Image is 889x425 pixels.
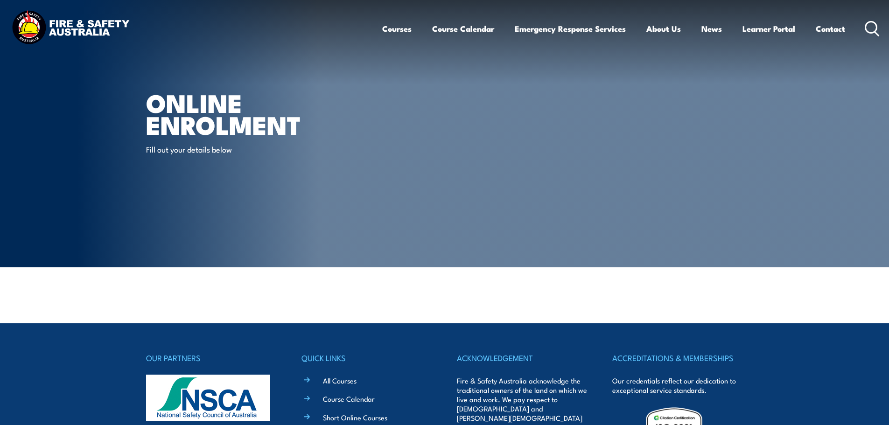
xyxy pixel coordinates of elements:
[432,16,494,41] a: Course Calendar
[146,144,316,154] p: Fill out your details below
[146,351,277,364] h4: OUR PARTNERS
[816,16,845,41] a: Contact
[646,16,681,41] a: About Us
[612,376,743,395] p: Our credentials reflect our dedication to exceptional service standards.
[742,16,795,41] a: Learner Portal
[301,351,432,364] h4: QUICK LINKS
[323,394,375,404] a: Course Calendar
[323,376,357,385] a: All Courses
[515,16,626,41] a: Emergency Response Services
[701,16,722,41] a: News
[382,16,412,41] a: Courses
[146,91,377,135] h1: Online Enrolment
[612,351,743,364] h4: ACCREDITATIONS & MEMBERSHIPS
[457,351,588,364] h4: ACKNOWLEDGEMENT
[323,412,387,422] a: Short Online Courses
[146,375,270,421] img: nsca-logo-footer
